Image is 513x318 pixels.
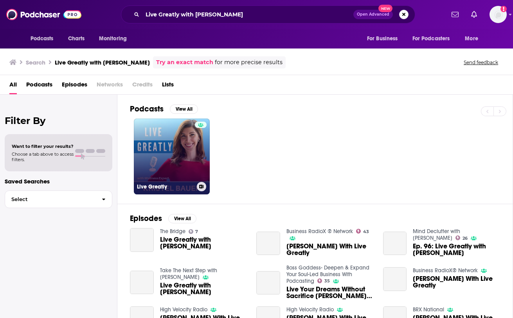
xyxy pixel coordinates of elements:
[324,279,330,283] span: 35
[286,243,374,256] a: Kristel Bauer With Live Greatly
[195,230,198,234] span: 7
[156,58,213,67] a: Try an exact match
[160,236,247,250] span: Live Greatly with [PERSON_NAME]
[142,8,353,21] input: Search podcasts, credits, & more...
[12,151,74,162] span: Choose a tab above to access filters.
[5,190,112,208] button: Select
[160,267,217,280] a: Take The Next Step with Ryan Sterling
[130,214,162,223] h2: Episodes
[12,144,74,149] span: Want to filter your results?
[130,104,198,114] a: PodcastsView All
[413,267,478,274] a: Business RadioX® Network
[137,183,194,190] h3: Live Greatly
[31,33,54,44] span: Podcasts
[9,78,17,94] a: All
[286,286,374,299] span: Live Your Dreams Without Sacrifice [PERSON_NAME] of Live Greatly
[68,33,85,44] span: Charts
[99,33,127,44] span: Monitoring
[286,286,374,299] a: Live Your Dreams Without Sacrifice Kristel Bauer of Live Greatly
[160,228,185,235] a: The Bridge
[383,267,407,291] a: Kristel Bauer With Live Greatly
[383,232,407,255] a: Ep. 96: Live Greatly with Kristel Bauer
[413,275,500,289] span: [PERSON_NAME] With Live Greatly
[459,31,488,46] button: open menu
[490,6,507,23] span: Logged in as LBPublicity2
[162,78,174,94] a: Lists
[413,243,500,256] span: Ep. 96: Live Greatly with [PERSON_NAME]
[62,78,87,94] a: Episodes
[468,8,480,21] a: Show notifications dropdown
[413,275,500,289] a: Kristel Bauer With Live Greatly
[490,6,507,23] button: Show profile menu
[25,31,64,46] button: open menu
[413,306,444,313] a: BRX National
[189,229,198,234] a: 7
[286,228,353,235] a: Business RadioX ® Network
[500,6,507,12] svg: Add a profile image
[461,59,500,66] button: Send feedback
[256,232,280,255] a: Kristel Bauer With Live Greatly
[448,8,462,21] a: Show notifications dropdown
[26,59,45,66] h3: Search
[160,236,247,250] a: Live Greatly with Kristel Bauer
[353,10,393,19] button: Open AdvancedNew
[160,282,247,295] a: Live Greatly with Kristel Bauer
[160,282,247,295] span: Live Greatly with [PERSON_NAME]
[130,271,154,295] a: Live Greatly with Kristel Bauer
[317,278,330,283] a: 35
[63,31,90,46] a: Charts
[160,306,207,313] a: High Velocity Radio
[378,5,392,12] span: New
[367,33,398,44] span: For Business
[168,214,196,223] button: View All
[465,33,478,44] span: More
[256,271,280,295] a: Live Your Dreams Without Sacrifice Kristel Bauer of Live Greatly
[407,31,461,46] button: open menu
[286,306,334,313] a: High Velocity Radio
[5,197,95,202] span: Select
[5,178,112,185] p: Saved Searches
[455,235,468,240] a: 26
[363,230,369,234] span: 43
[490,6,507,23] img: User Profile
[132,78,153,94] span: Credits
[356,229,369,234] a: 43
[362,31,408,46] button: open menu
[413,228,460,241] a: Mind Declutter with Athea Davis
[97,78,123,94] span: Networks
[463,237,468,240] span: 26
[5,115,112,126] h2: Filter By
[130,104,164,114] h2: Podcasts
[6,7,81,22] img: Podchaser - Follow, Share and Rate Podcasts
[121,5,415,23] div: Search podcasts, credits, & more...
[26,78,52,94] a: Podcasts
[286,243,374,256] span: [PERSON_NAME] With Live Greatly
[55,59,150,66] h3: Live Greatly with [PERSON_NAME]
[94,31,137,46] button: open menu
[215,58,283,67] span: for more precise results
[134,119,210,194] a: Live Greatly
[357,13,389,16] span: Open Advanced
[413,243,500,256] a: Ep. 96: Live Greatly with Kristel Bauer
[130,214,196,223] a: EpisodesView All
[130,228,154,252] a: Live Greatly with Kristel Bauer
[412,33,450,44] span: For Podcasters
[170,104,198,114] button: View All
[286,264,369,284] a: Boss Goddess- Deepen & Expand Your Soul-Led Business With Podcasting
